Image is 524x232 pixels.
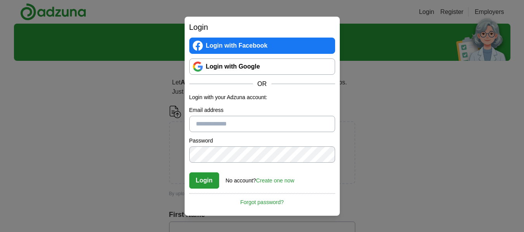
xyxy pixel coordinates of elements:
label: Email address [189,106,335,114]
a: Login with Facebook [189,38,335,54]
a: Login with Google [189,58,335,75]
button: Login [189,172,220,189]
a: Forgot password? [189,193,335,206]
div: No account? [226,172,294,185]
span: OR [253,79,272,89]
h2: Login [189,21,335,33]
label: Password [189,137,335,145]
p: Login with your Adzuna account: [189,93,335,101]
a: Create one now [256,177,294,184]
